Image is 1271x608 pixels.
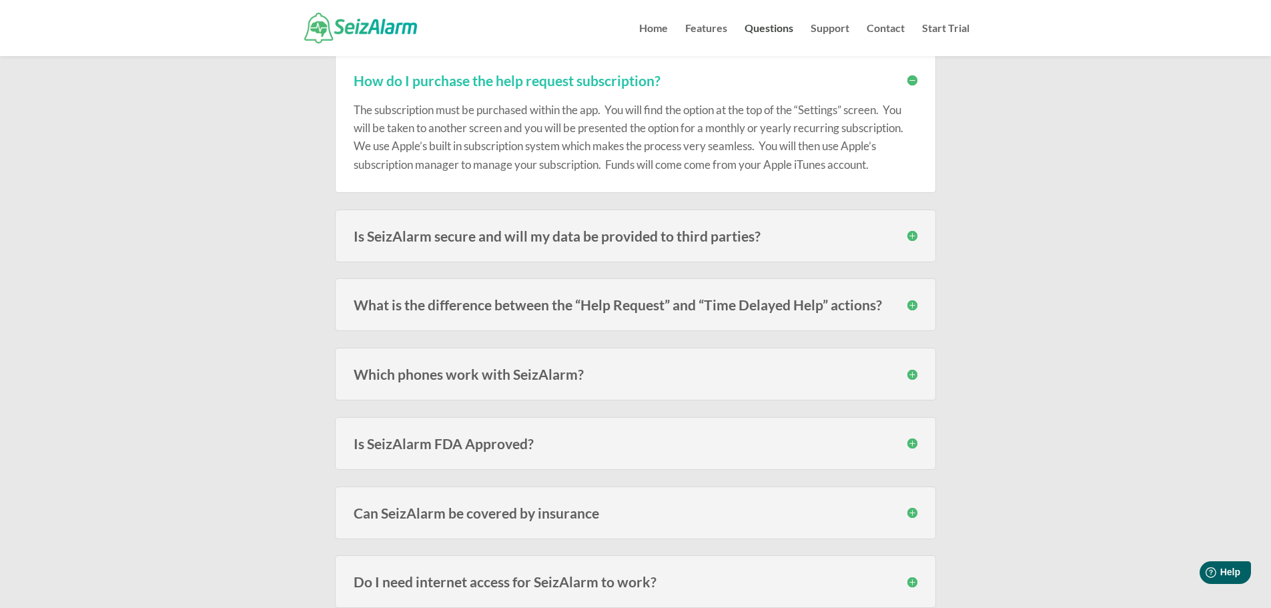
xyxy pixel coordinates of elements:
h3: Do I need internet access for SeizAlarm to work? [354,575,917,589]
a: Questions [745,23,793,56]
a: Start Trial [922,23,969,56]
h3: Is SeizAlarm secure and will my data be provided to third parties? [354,229,917,243]
h3: How do I purchase the help request subscription? [354,73,917,87]
img: SeizAlarm [304,13,417,43]
h3: Is SeizAlarm FDA Approved? [354,436,917,450]
a: Features [685,23,727,56]
a: Home [639,23,668,56]
p: The subscription must be purchased within the app. You will find the option at the top of the “Se... [354,101,917,174]
h3: What is the difference between the “Help Request” and “Time Delayed Help” actions? [354,298,917,312]
a: Contact [867,23,905,56]
h3: Which phones work with SeizAlarm? [354,367,917,381]
a: Support [811,23,849,56]
iframe: Help widget launcher [1152,556,1256,593]
h3: Can SeizAlarm be covered by insurance [354,506,917,520]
